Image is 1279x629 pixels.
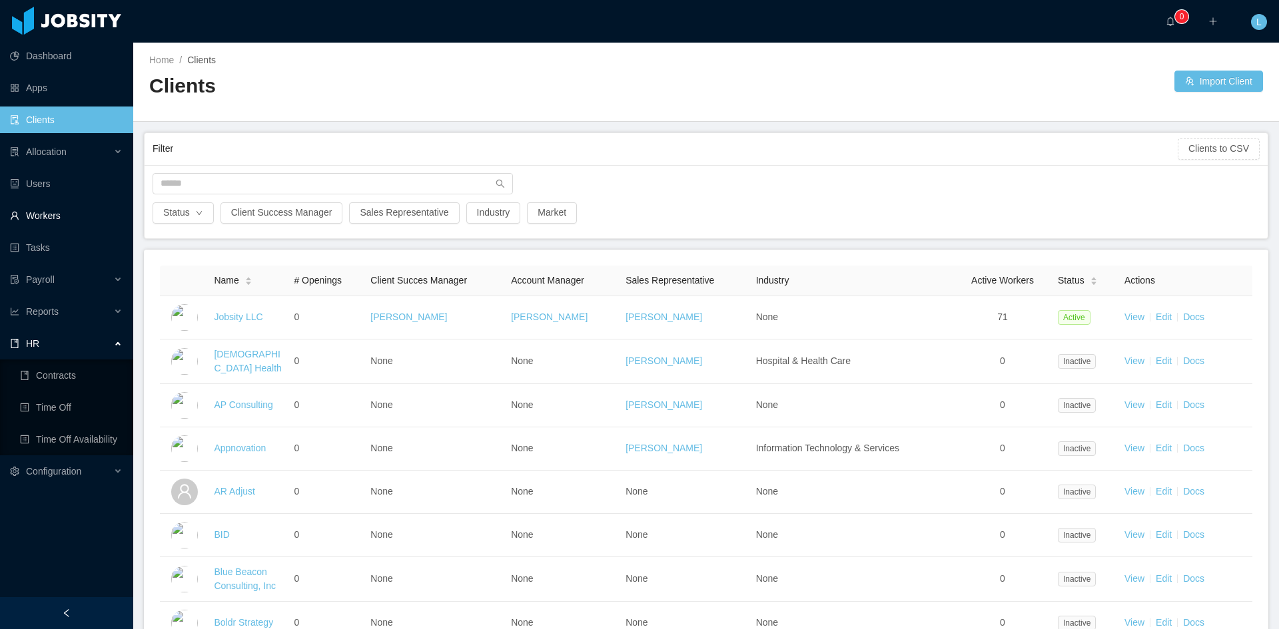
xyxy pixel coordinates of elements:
[214,617,273,628] a: Boldr Strategy
[511,486,533,497] span: None
[1124,355,1144,366] a: View
[370,617,392,628] span: None
[370,275,467,286] span: Client Succes Manager
[1183,312,1204,322] a: Docs
[1183,573,1204,584] a: Docs
[1183,617,1204,628] a: Docs
[149,73,706,100] h2: Clients
[1124,486,1144,497] a: View
[626,355,702,366] a: [PERSON_NAME]
[1058,572,1096,586] span: Inactive
[756,443,899,453] span: Information Technology & Services
[1156,355,1172,366] a: Edit
[1090,275,1097,279] i: icon: caret-up
[370,399,392,410] span: None
[288,384,365,427] td: 0
[626,443,702,453] a: [PERSON_NAME]
[171,566,198,592] img: 6a99a840-fa44-11e7-acf7-a12beca8be8a_5a5d51fe797d3-400w.png
[171,522,198,548] img: 6a98c4f0-fa44-11e7-92f0-8dd2fe54cc72_5a5e2f7bcfdbd-400w.png
[756,275,789,286] span: Industry
[626,617,647,628] span: None
[26,146,67,157] span: Allocation
[171,435,198,462] img: 6a96eda0-fa44-11e7-9f69-c143066b1c39_5a5d5161a4f93-400w.png
[20,394,123,421] a: icon: profileTime Off
[511,617,533,628] span: None
[294,275,342,286] span: # Openings
[511,355,533,366] span: None
[214,443,266,453] a: Appnovation
[10,234,123,261] a: icon: profileTasks
[756,486,778,497] span: None
[1156,617,1172,628] a: Edit
[10,43,123,69] a: icon: pie-chartDashboard
[1175,10,1188,23] sup: 0
[1124,275,1155,286] span: Actions
[756,355,851,366] span: Hospital & Health Care
[511,275,584,286] span: Account Manager
[1156,573,1172,584] a: Edit
[288,557,365,602] td: 0
[1124,443,1144,453] a: View
[26,274,55,285] span: Payroll
[953,296,1053,339] td: 71
[1156,312,1172,322] a: Edit
[10,275,19,284] i: icon: file-protect
[244,275,252,284] div: Sort
[511,312,588,322] a: [PERSON_NAME]
[26,466,81,477] span: Configuration
[626,486,647,497] span: None
[153,202,214,224] button: Statusicon: down
[370,529,392,540] span: None
[10,170,123,197] a: icon: robotUsers
[10,307,19,316] i: icon: line-chart
[171,304,198,331] img: dc41d540-fa30-11e7-b498-73b80f01daf1_657caab8ac997-400w.png
[511,399,533,410] span: None
[756,399,778,410] span: None
[20,426,123,453] a: icon: profileTime Off Availability
[370,573,392,584] span: None
[177,483,193,499] i: icon: user
[214,399,272,410] a: AP Consulting
[179,55,182,65] span: /
[1183,443,1204,453] a: Docs
[20,362,123,389] a: icon: bookContracts
[288,296,365,339] td: 0
[1058,274,1084,288] span: Status
[1058,398,1096,413] span: Inactive
[1090,275,1098,284] div: Sort
[288,339,365,384] td: 0
[187,55,216,65] span: Clients
[171,348,198,375] img: 6a8e90c0-fa44-11e7-aaa7-9da49113f530_5a5d50e77f870-400w.png
[10,106,123,133] a: icon: auditClients
[626,399,702,410] a: [PERSON_NAME]
[953,339,1053,384] td: 0
[10,339,19,348] i: icon: book
[149,55,174,65] a: Home
[288,471,365,514] td: 0
[1174,71,1263,92] button: icon: usergroup-addImport Client
[1183,529,1204,540] a: Docs
[10,202,123,229] a: icon: userWorkers
[626,312,702,322] a: [PERSON_NAME]
[1058,441,1096,456] span: Inactive
[1183,486,1204,497] a: Docs
[370,443,392,453] span: None
[953,471,1053,514] td: 0
[214,486,254,497] a: AR Adjust
[288,427,365,471] td: 0
[171,392,198,419] img: 6a95fc60-fa44-11e7-a61b-55864beb7c96_5a5d513336692-400w.png
[511,573,533,584] span: None
[953,514,1053,557] td: 0
[1156,486,1172,497] a: Edit
[1124,617,1144,628] a: View
[349,202,459,224] button: Sales Representative
[1058,354,1096,369] span: Inactive
[527,202,577,224] button: Market
[214,349,281,373] a: [DEMOGRAPHIC_DATA] Health
[1256,14,1262,30] span: L
[214,566,276,591] a: Blue Beacon Consulting, Inc
[511,443,533,453] span: None
[1058,310,1090,325] span: Active
[626,573,647,584] span: None
[10,75,123,101] a: icon: appstoreApps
